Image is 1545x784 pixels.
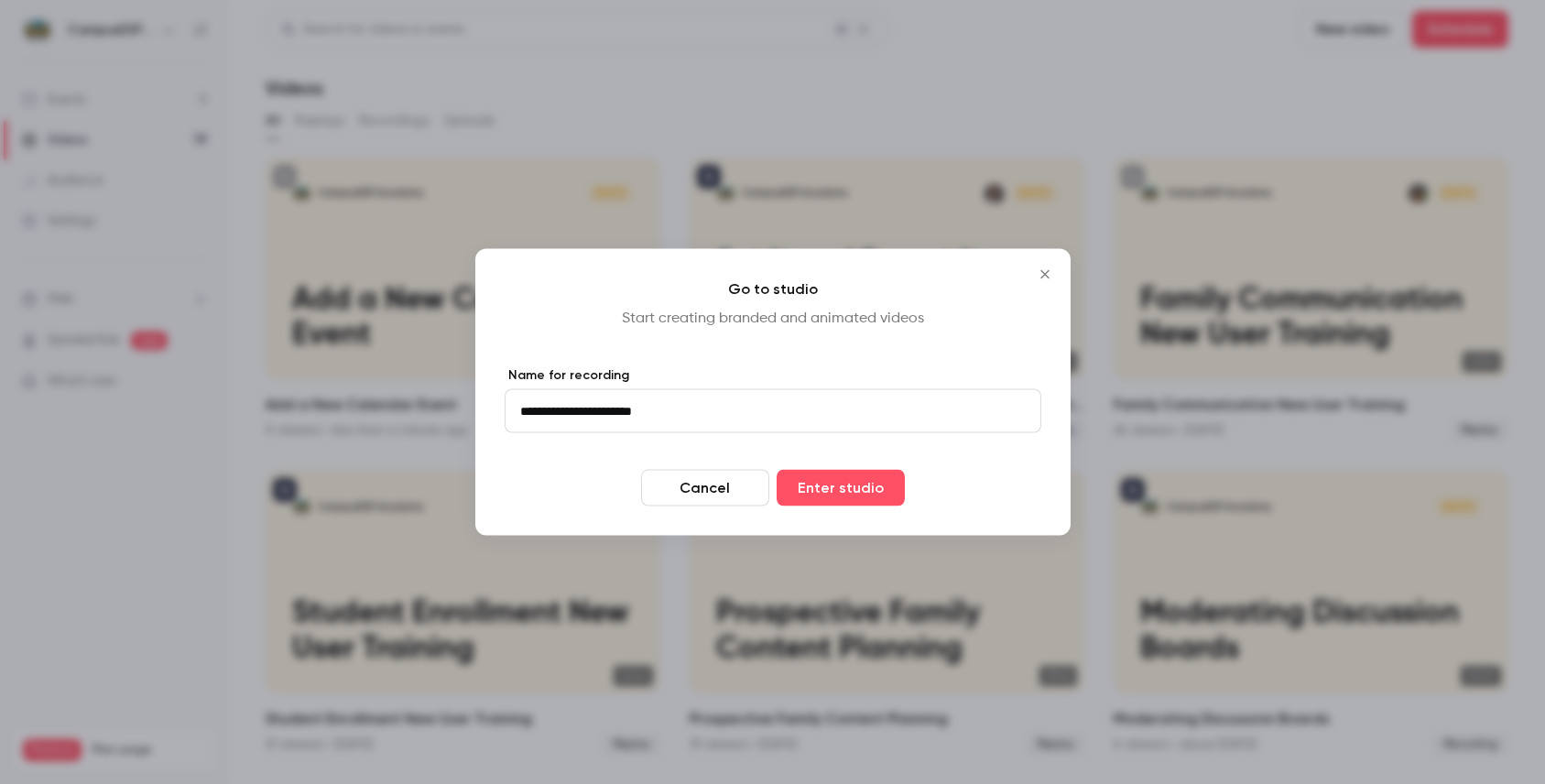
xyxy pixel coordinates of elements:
label: Name for recording [505,366,1041,385]
button: Enter studio [777,470,905,506]
p: Start creating branded and animated videos [505,308,1041,330]
button: Close [1027,256,1063,293]
h4: Go to studio [505,278,1041,300]
button: Cancel [641,470,769,506]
